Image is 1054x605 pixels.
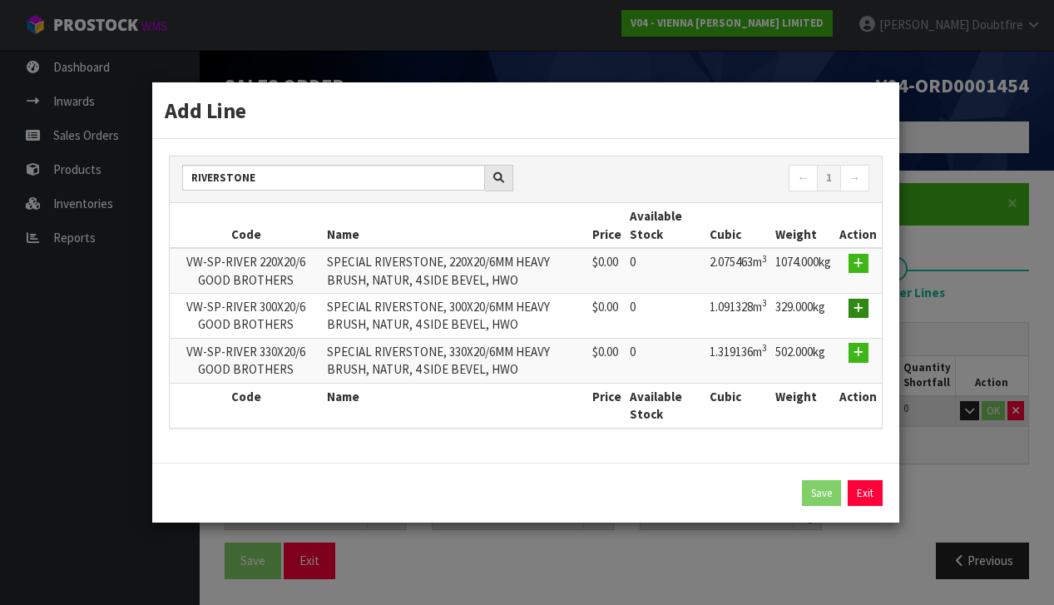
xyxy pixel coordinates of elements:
th: Name [323,383,589,427]
input: Search products [182,165,485,191]
td: VW-SP-RIVER 300X20/6 GOOD BROTHERS [170,293,323,338]
button: Save [802,480,841,507]
th: Name [323,203,589,248]
td: 0 [626,338,705,383]
th: Code [170,203,323,248]
nav: Page navigation [538,165,869,194]
th: Cubic [705,203,771,248]
th: Available Stock [626,383,705,427]
th: Price [588,383,626,427]
td: VW-SP-RIVER 330X20/6 GOOD BROTHERS [170,338,323,383]
td: 1.091328m [705,293,771,338]
th: Action [835,383,881,427]
td: 0 [626,248,705,293]
td: 2.075463m [705,248,771,293]
a: ← [789,165,818,191]
td: $0.00 [588,293,626,338]
td: SPECIAL RIVERSTONE, 300X20/6MM HEAVY BRUSH, NATUR, 4 SIDE BEVEL, HWO [323,293,589,338]
sup: 3 [762,297,767,309]
td: SPECIAL RIVERSTONE, 330X20/6MM HEAVY BRUSH, NATUR, 4 SIDE BEVEL, HWO [323,338,589,383]
td: 329.000kg [771,293,835,338]
th: Weight [771,203,835,248]
td: $0.00 [588,338,626,383]
td: 0 [626,293,705,338]
sup: 3 [762,253,767,265]
td: VW-SP-RIVER 220X20/6 GOOD BROTHERS [170,248,323,293]
th: Available Stock [626,203,705,248]
a: 1 [817,165,841,191]
a: Exit [848,480,883,507]
h3: Add Line [165,95,887,126]
a: → [840,165,869,191]
th: Price [588,203,626,248]
sup: 3 [762,342,767,354]
td: SPECIAL RIVERSTONE, 220X20/6MM HEAVY BRUSH, NATUR, 4 SIDE BEVEL, HWO [323,248,589,293]
th: Weight [771,383,835,427]
td: 1.319136m [705,338,771,383]
td: 1074.000kg [771,248,835,293]
th: Action [835,203,881,248]
td: 502.000kg [771,338,835,383]
th: Cubic [705,383,771,427]
th: Code [170,383,323,427]
td: $0.00 [588,248,626,293]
